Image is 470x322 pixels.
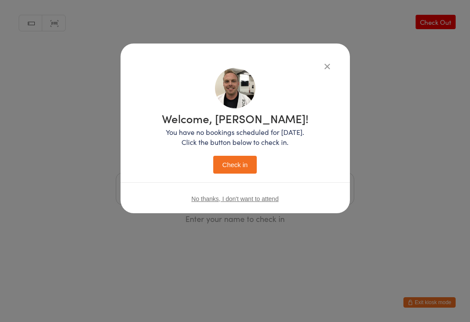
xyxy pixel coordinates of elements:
button: No thanks, I don't want to attend [191,195,279,202]
img: image1718699851.png [215,68,255,108]
button: Check in [213,156,257,174]
p: You have no bookings scheduled for [DATE]. Click the button below to check in. [162,127,309,147]
h1: Welcome, [PERSON_NAME]! [162,113,309,124]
